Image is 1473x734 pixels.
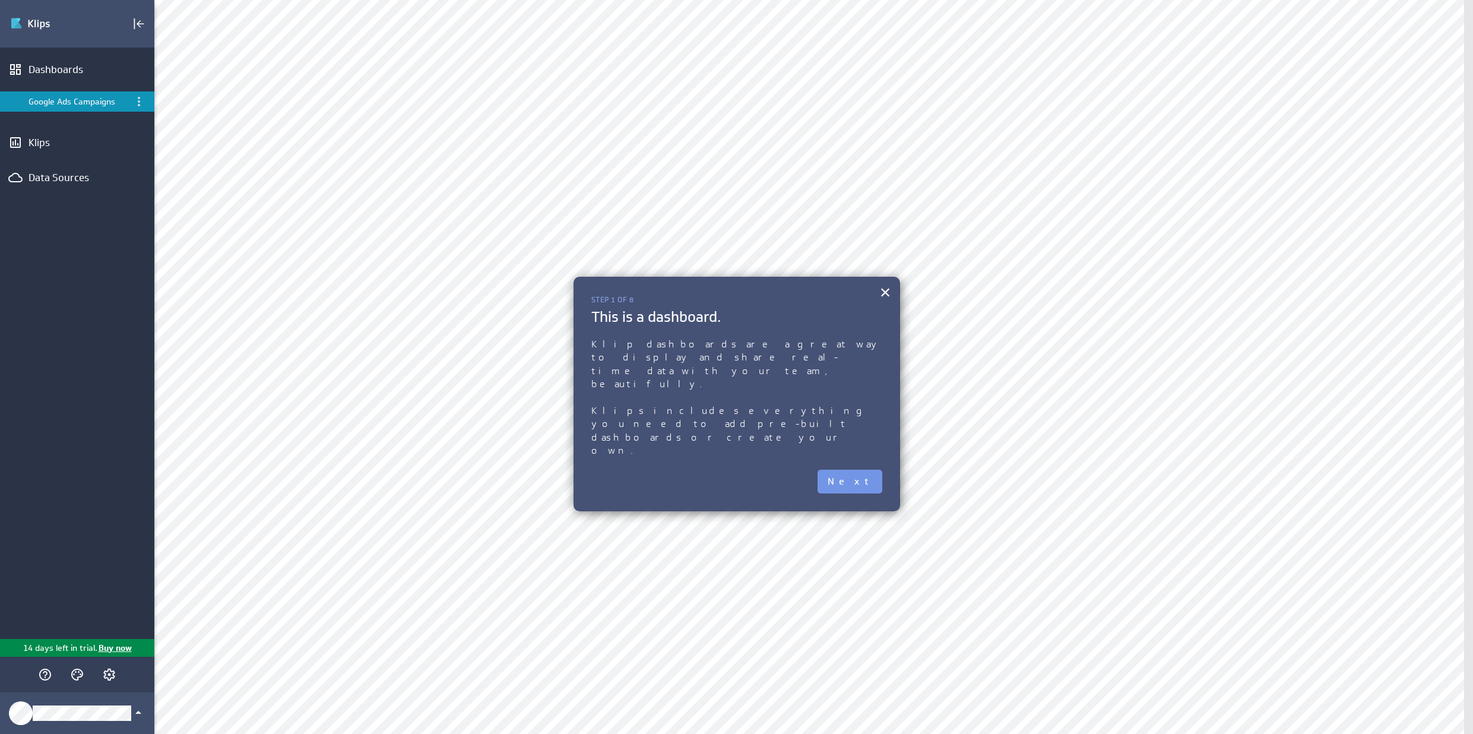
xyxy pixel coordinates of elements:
[23,642,97,654] p: 14 days left in trial.
[102,667,116,682] svg: Account and settings
[28,136,126,149] div: Klips
[131,93,147,110] div: Menu
[28,96,128,107] div: Google Ads Campaigns
[35,665,55,685] div: Help
[99,665,119,685] div: Account and settings
[818,470,882,493] button: Next
[28,171,126,184] div: Data Sources
[10,14,93,33] div: Go to Dashboards
[132,94,146,109] div: Menu
[67,665,87,685] div: Themes
[129,14,149,34] div: Collapse
[70,667,84,682] svg: Themes
[591,338,882,391] p: Klip dashboards are a great way to display and share real-time data with your team, beautifully.
[132,94,146,109] div: Dashboard menu
[591,295,882,305] p: Step 1 of 8
[591,404,882,458] p: Klips includes everything you need to add pre-built dashboards or create your own.
[591,308,882,326] h2: This is a dashboard.
[10,14,93,33] img: Klipfolio klips logo
[28,63,126,76] div: Dashboards
[880,280,891,304] button: Close
[97,642,132,654] p: Buy now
